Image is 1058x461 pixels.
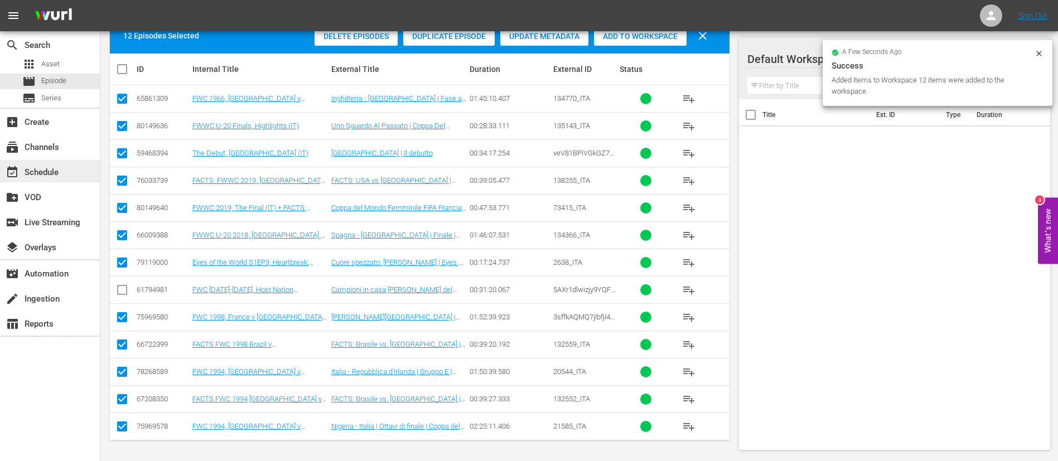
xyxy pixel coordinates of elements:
[137,395,189,403] div: 67208350
[675,413,702,440] button: playlist_add
[331,340,465,357] a: FACTS: Brasile vs. [GEOGRAPHIC_DATA] | [GEOGRAPHIC_DATA] 98
[470,122,549,130] div: 00:28:33.111
[6,317,19,331] span: Reports
[682,229,695,242] span: playlist_add
[192,203,311,229] a: FWWC 2019, The Final (IT) + FACTS: FWWC 2019, [GEOGRAPHIC_DATA] v [GEOGRAPHIC_DATA]
[331,203,466,220] a: Coppa del Mondo Femminile FIFA Francia 2019™ | La Finale
[675,140,702,167] button: playlist_add
[137,313,189,321] div: 75969580
[22,75,36,88] span: Episode
[192,313,327,329] a: FWC 1998, France v [GEOGRAPHIC_DATA], Final - FMR (IT)
[553,122,590,130] span: 135143_ITA
[331,395,465,411] a: FACTS: Brasile vs. [GEOGRAPHIC_DATA] | [GEOGRAPHIC_DATA] 94
[331,231,465,256] a: Spagna - [GEOGRAPHIC_DATA] | Finale | Coppa del Mondo femminile FIFA Under 20 Francia 2018 | Matc...
[470,65,549,74] div: Duration
[675,222,702,249] button: playlist_add
[6,115,19,129] span: Create
[675,167,702,194] button: playlist_add
[7,9,20,22] span: menu
[675,304,702,331] button: playlist_add
[553,422,586,430] span: 21585_ITA
[682,310,695,324] span: playlist_add
[553,395,590,403] span: 132552_ITA
[331,149,433,157] a: [GEOGRAPHIC_DATA] | Il debutto
[553,258,582,266] span: 2638_ITA
[553,367,586,376] span: 20544_ITA
[832,59,1043,72] div: Success
[620,65,672,74] div: Status
[682,147,695,160] span: playlist_add
[747,43,1031,75] div: Default Workspace
[682,365,695,378] span: playlist_add
[1038,197,1058,264] button: Open Feedback Widget
[682,283,695,297] span: playlist_add
[403,26,495,46] button: Duplicate Episode
[315,32,398,41] span: Delete Episodes
[6,241,19,254] span: Overlays
[192,285,298,302] a: FWC [DATE]-[DATE], Host Nation Champions (IT)
[137,258,189,266] div: 79119000
[553,313,616,329] span: 3sffkAQMQ7jlbfjI4SIs2F_ITA
[470,313,549,321] div: 01:52:39.923
[470,231,549,239] div: 01:46:07.531
[41,93,61,104] span: Series
[594,32,687,41] span: Add to Workspace
[470,340,549,348] div: 00:39:20.192
[553,176,590,185] span: 138255_ITA
[682,420,695,433] span: playlist_add
[192,422,321,447] a: FWC 1994, [GEOGRAPHIC_DATA] v [GEOGRAPHIC_DATA], Round of 16 - FMR (IT)
[842,48,902,57] span: a few seconds ago
[192,94,305,111] a: FWC 1966, [GEOGRAPHIC_DATA] v [GEOGRAPHIC_DATA], (IT)
[192,340,276,357] a: FACTS FWC 1998 Brazil v [GEOGRAPHIC_DATA] (IT)
[682,119,695,133] span: playlist_add
[22,91,36,105] span: Series
[403,32,495,41] span: Duplicate Episode
[553,285,615,302] span: 5AXr1dlwizjy9YQFY86I41_ITA
[6,191,19,204] span: VOD
[470,176,549,185] div: 00:39:05.477
[331,65,467,74] div: External Title
[331,313,460,338] a: [PERSON_NAME][GEOGRAPHIC_DATA] | Finale | Coppa del Mondo FIFA Francia 1998 | Match completo
[6,38,19,52] span: Search
[682,174,695,187] span: playlist_add
[192,258,313,275] a: Eyes of the World S1EP3, Heartbreak: [PERSON_NAME] (IT)
[331,367,459,392] a: Italia - Repubblica d'Irlanda | Gruppo E | Coppa del Mondo FIFA USA 1994 | Match completo
[470,203,549,212] div: 00:47:53.771
[675,386,702,413] button: playlist_add
[869,99,940,130] th: Ext. ID
[675,195,702,221] button: playlist_add
[137,367,189,376] div: 78268589
[682,338,695,351] span: playlist_add
[137,203,189,212] div: 80149640
[137,422,189,430] div: 75969578
[682,256,695,269] span: playlist_add
[970,99,1037,130] th: Duration
[192,367,322,392] a: FWC 1994, [GEOGRAPHIC_DATA] v [GEOGRAPHIC_DATA], Group Stage - FMR (IT)
[682,392,695,406] span: playlist_add
[553,231,590,239] span: 134366_ITA
[470,367,549,376] div: 01:50:39.580
[192,65,328,74] div: Internal Title
[331,422,465,439] a: Nigeria - Italia | Ottavi di finale | Coppa del Mondo FIFA USA 1994 | Match completo
[331,258,465,275] a: Cuore spezzato: [PERSON_NAME] | Eyes of the World
[192,395,326,411] a: FACTS FWC 1994 [GEOGRAPHIC_DATA] v [GEOGRAPHIC_DATA] (IT)
[331,122,451,138] a: Uno Sguardo Al Passato | Coppa Del Mondo Femminile Under-20 Della Fifa
[682,92,695,105] span: playlist_add
[27,3,80,29] img: ans4CAIJ8jUAAAAAAAAAAAAAAAAAAAAAAAAgQb4GAAAAAAAAAAAAAAAAAAAAAAAAJMjXAAAAAAAAAAAAAAAAAAAAAAAAgAT5G...
[689,22,716,49] button: clear
[331,94,466,119] a: Inghilterra - [GEOGRAPHIC_DATA] | Fase a gruppi | Coppa del Mondo FIFA Inghilterra 1966 | Match c...
[470,258,549,266] div: 00:17:24.737
[553,340,590,348] span: 132559_ITA
[470,395,549,403] div: 00:39:27.333
[553,65,617,74] div: External ID
[675,358,702,385] button: playlist_add
[6,166,19,179] span: Schedule
[675,276,702,303] button: playlist_add
[675,331,702,358] button: playlist_add
[500,32,588,41] span: Update Metadata
[470,285,549,294] div: 00:31:20.067
[137,285,189,294] div: 61794981
[1035,195,1044,204] div: 3
[594,26,687,46] button: Add to Workspace
[470,149,549,157] div: 00:34:17.254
